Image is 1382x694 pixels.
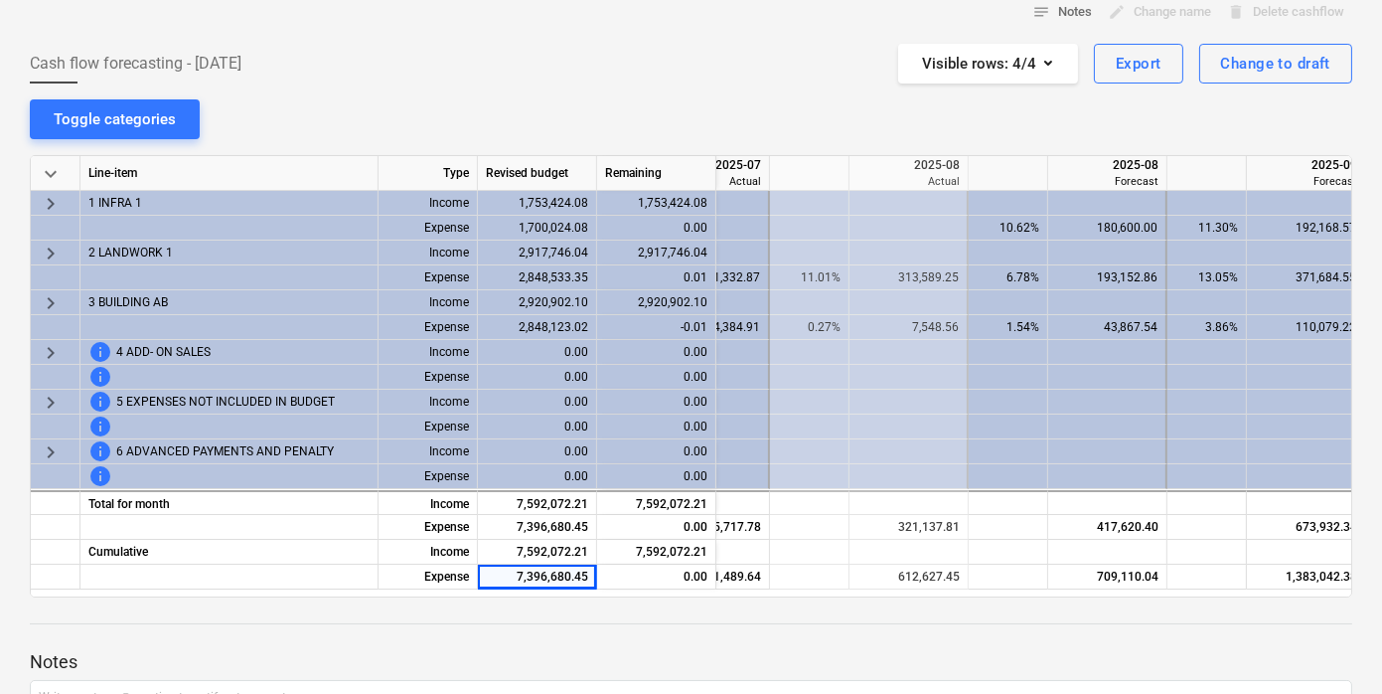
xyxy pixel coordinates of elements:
div: Forecast [1255,174,1357,189]
div: 1.54% [977,315,1039,340]
div: Income [379,540,478,565]
div: 7,592,072.21 [597,490,716,515]
div: 7,592,072.21 [597,540,716,565]
div: 0.00 [478,340,597,365]
span: This line-item cannot be forecasted before revised budget is updated [88,415,112,438]
div: Expense [379,415,478,439]
div: Line-item [80,156,379,191]
div: Income [379,241,478,265]
div: Income [379,490,478,515]
span: 1 INFRA 1 [88,191,142,216]
div: 7,396,680.45 [478,565,597,590]
div: 321,137.81 [857,515,960,540]
div: 0.00 [478,390,597,415]
div: 0.00 [597,439,716,464]
div: Total for month [80,490,379,515]
span: 4 ADD- ON SALES [116,340,211,365]
div: 0.00 [478,415,597,439]
div: 13.05% [1175,265,1238,290]
div: 2,920,902.10 [597,290,716,315]
span: Notes [1032,1,1092,24]
button: Visible rows:4/4 [898,44,1078,84]
div: Cumulative [80,540,379,565]
div: Revised budget [478,156,597,191]
div: 2,917,746.04 [478,241,597,265]
div: 0.27% [778,315,841,340]
div: 0.00 [597,340,716,365]
div: Expense [379,365,478,390]
div: 7,592,072.21 [478,540,597,565]
div: 417,620.40 [1056,515,1158,540]
div: 0.00 [478,464,597,489]
div: Expense [379,315,478,340]
div: 3.86% [1175,315,1238,340]
div: 313,589.25 [857,265,959,290]
span: 6 ADVANCED PAYMENTS AND PENALTY [116,439,334,464]
span: keyboard_arrow_right [39,291,63,315]
span: keyboard_arrow_right [39,391,63,415]
button: Export [1094,44,1183,84]
div: Remaining [597,156,716,191]
div: Change to draft [1221,51,1330,77]
span: This line-item cannot be forecasted before price for client is updated. To change this, contact y... [88,340,112,364]
iframe: Chat Widget [1283,599,1382,694]
span: notes [1032,3,1050,21]
div: 7,396,680.45 [478,515,597,540]
div: 193,152.86 [1056,265,1157,290]
div: 2025-09 [1255,156,1357,174]
span: keyboard_arrow_right [39,192,63,216]
div: 673,932.34 [1255,515,1357,540]
p: Notes [30,650,1352,674]
div: 43,867.54 [1056,315,1157,340]
div: 1,383,042.38 [1255,565,1357,590]
div: 0.00 [597,415,716,439]
div: Expense [379,464,478,489]
span: keyboard_arrow_right [39,341,63,365]
div: Income [379,340,478,365]
div: 709,110.04 [1056,565,1158,590]
div: 2025-08 [1056,156,1158,174]
div: 612,627.45 [857,565,960,590]
div: 10.62% [977,216,1039,241]
div: -0.01 [597,315,716,340]
div: Income [379,290,478,315]
button: Toggle categories [30,99,200,139]
div: 2,920,902.10 [478,290,597,315]
span: This line-item cannot be forecasted before revised budget is updated [88,365,112,389]
div: 0.00 [597,390,716,415]
div: Income [379,191,478,216]
div: 180,600.00 [1056,216,1157,241]
span: 3 BUILDING AB [88,290,168,315]
div: Forecast [1056,174,1158,189]
div: 11.01% [778,265,841,290]
div: Expense [379,515,478,540]
div: Expense [379,565,478,590]
div: 0.00 [478,439,597,464]
div: 0.00 [478,365,597,390]
div: Visible rows : 4/4 [922,51,1054,77]
div: 1,753,424.08 [478,191,597,216]
button: Change to draft [1199,44,1352,84]
div: 192,168.57 [1255,216,1356,241]
div: 1,753,424.08 [597,191,716,216]
div: 371,684.55 [1255,265,1356,290]
div: 0.00 [597,216,716,241]
div: 0.01 [597,265,716,290]
span: 2 LANDWORK 1 [88,241,173,265]
div: Type [379,156,478,191]
span: keyboard_arrow_down [39,162,63,186]
div: 2,848,533.35 [478,265,597,290]
div: 0.00 [597,365,716,390]
div: 1,700,024.08 [478,216,597,241]
div: 0.00 [597,464,716,489]
span: This line-item cannot be forecasted before revised budget is updated [88,464,112,488]
div: Income [379,390,478,415]
div: 0.00 [597,515,716,540]
div: Export [1116,51,1161,77]
div: 7,548.56 [857,315,959,340]
div: 7,592,072.21 [478,490,597,515]
span: 5 EXPENSES NOT INCLUDED IN BUDGET [116,390,335,415]
div: 2,917,746.04 [597,241,716,265]
span: This line-item cannot be forecasted before price for client is updated. To change this, contact y... [88,439,112,463]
